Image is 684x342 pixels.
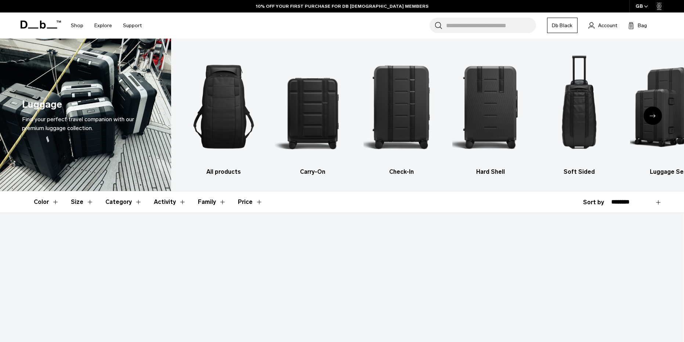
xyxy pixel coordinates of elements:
[22,97,62,112] h1: Luggage
[541,168,617,176] h3: Soft Sided
[71,191,94,213] button: Toggle Filter
[363,168,439,176] h3: Check-In
[186,50,262,164] img: Db
[198,191,226,213] button: Toggle Filter
[105,191,142,213] button: Toggle Filter
[34,191,59,213] button: Toggle Filter
[628,21,647,30] button: Bag
[541,50,617,164] img: Db
[644,107,662,125] div: Next slide
[598,22,617,29] span: Account
[71,12,83,39] a: Shop
[275,50,351,164] img: Db
[186,50,262,176] li: 1 / 6
[186,50,262,176] a: Db All products
[22,116,134,132] span: Find your perfect travel companion with our premium luggage collection.
[452,50,528,164] img: Db
[541,50,617,176] a: Db Soft Sided
[186,168,262,176] h3: All products
[589,21,617,30] a: Account
[363,50,439,164] img: Db
[123,12,142,39] a: Support
[452,50,528,176] a: Db Hard Shell
[275,50,351,176] a: Db Carry-On
[638,22,647,29] span: Bag
[275,168,351,176] h3: Carry-On
[363,50,439,176] a: Db Check-In
[363,50,439,176] li: 3 / 6
[154,191,186,213] button: Toggle Filter
[256,3,428,10] a: 10% OFF YOUR FIRST PURCHASE FOR DB [DEMOGRAPHIC_DATA] MEMBERS
[94,12,112,39] a: Explore
[238,191,263,213] button: Toggle Price
[547,18,578,33] a: Db Black
[541,50,617,176] li: 5 / 6
[65,12,147,39] nav: Main Navigation
[275,50,351,176] li: 2 / 6
[452,50,528,176] li: 4 / 6
[452,168,528,176] h3: Hard Shell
